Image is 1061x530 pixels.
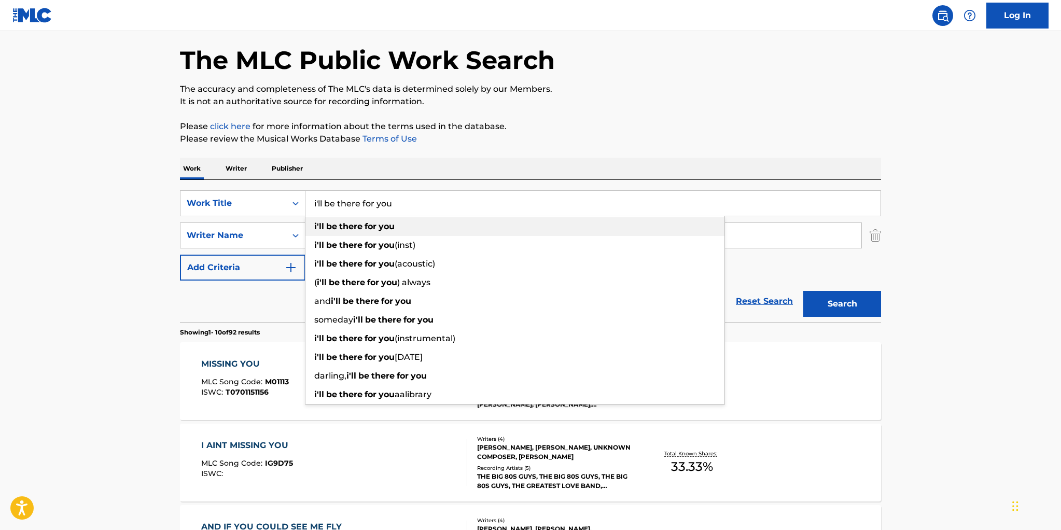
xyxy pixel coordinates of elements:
strong: i'll [314,221,324,231]
span: IG9D75 [265,458,293,468]
strong: there [339,333,362,343]
a: Terms of Use [360,134,417,144]
strong: you [395,296,411,306]
span: (acoustic) [395,259,435,269]
strong: for [381,296,393,306]
strong: be [326,352,337,362]
span: ( [314,277,317,287]
p: Please for more information about the terms used in the database. [180,120,881,133]
div: [PERSON_NAME], [PERSON_NAME], UNKNOWN COMPOSER, [PERSON_NAME] [477,443,634,462]
strong: for [365,259,376,269]
strong: you [381,277,397,287]
p: Total Known Shares: [664,450,720,457]
strong: be [343,296,354,306]
strong: be [326,259,337,269]
span: (instrumental) [395,333,455,343]
strong: for [403,315,415,325]
strong: for [365,221,376,231]
p: The accuracy and completeness of The MLC's data is determined solely by our Members. [180,83,881,95]
span: (inst) [395,240,415,250]
strong: i'll [314,259,324,269]
div: Drag [1012,491,1018,522]
span: 33.33 % [671,457,713,476]
div: Recording Artists ( 5 ) [477,464,634,472]
strong: be [358,371,369,381]
p: Showing 1 - 10 of 92 results [180,328,260,337]
a: Public Search [932,5,953,26]
strong: be [329,277,340,287]
span: M01113 [265,377,289,386]
strong: i'll [314,389,324,399]
div: Help [959,5,980,26]
span: [DATE] [395,352,423,362]
strong: for [397,371,409,381]
strong: you [411,371,427,381]
form: Search Form [180,190,881,322]
strong: be [365,315,376,325]
img: help [964,9,976,22]
strong: i'll [314,240,324,250]
span: MLC Song Code : [201,377,265,386]
span: darling, [314,371,346,381]
img: search [937,9,949,22]
strong: you [417,315,434,325]
strong: be [326,333,337,343]
strong: i'll [346,371,356,381]
a: MISSING YOUMLC Song Code:M01113ISWC:T0701151156Writers (3)[PERSON_NAME], [PERSON_NAME], [PERSON_N... [180,342,881,420]
h1: The MLC Public Work Search [180,45,555,76]
strong: there [339,240,362,250]
iframe: Chat Widget [1009,480,1061,530]
strong: for [365,333,376,343]
img: MLC Logo [12,8,52,23]
strong: i'll [314,352,324,362]
strong: i'll [317,277,327,287]
a: click here [210,121,250,131]
span: aalibrary [395,389,431,399]
p: It is not an authoritative source for recording information. [180,95,881,108]
strong: be [326,389,337,399]
button: Search [803,291,881,317]
span: MLC Song Code : [201,458,265,468]
strong: you [379,221,395,231]
img: Delete Criterion [870,222,881,248]
span: T0701151156 [226,387,269,397]
strong: i'll [314,333,324,343]
div: Writer Name [187,229,280,242]
strong: there [339,352,362,362]
div: Writers ( 4 ) [477,517,634,524]
strong: for [365,352,376,362]
strong: there [371,371,395,381]
span: someday [314,315,353,325]
div: Writers ( 4 ) [477,435,634,443]
a: I AINT MISSING YOUMLC Song Code:IG9D75ISWC:Writers (4)[PERSON_NAME], [PERSON_NAME], UNKNOWN COMPO... [180,424,881,501]
p: Work [180,158,204,179]
strong: there [339,221,362,231]
strong: for [367,277,379,287]
strong: there [339,259,362,269]
div: I AINT MISSING YOU [201,439,294,452]
strong: there [378,315,401,325]
a: Reset Search [731,290,798,313]
strong: there [339,389,362,399]
strong: you [379,352,395,362]
p: Please review the Musical Works Database [180,133,881,145]
strong: there [356,296,379,306]
strong: i'll [331,296,341,306]
strong: you [379,333,395,343]
strong: there [342,277,365,287]
a: Log In [986,3,1049,29]
span: ISWC : [201,469,226,478]
strong: i'll [353,315,363,325]
img: 9d2ae6d4665cec9f34b9.svg [285,261,297,274]
div: MISSING YOU [201,358,289,370]
p: Writer [222,158,250,179]
div: THE BIG 80S GUYS, THE BIG 80S GUYS, THE BIG 80S GUYS, THE GREATEST LOVE BAND, [PERSON_NAME] [477,472,634,491]
strong: for [365,240,376,250]
strong: you [379,259,395,269]
strong: you [379,389,395,399]
button: Add Criteria [180,255,305,281]
strong: be [326,221,337,231]
span: ISWC : [201,387,226,397]
strong: be [326,240,337,250]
